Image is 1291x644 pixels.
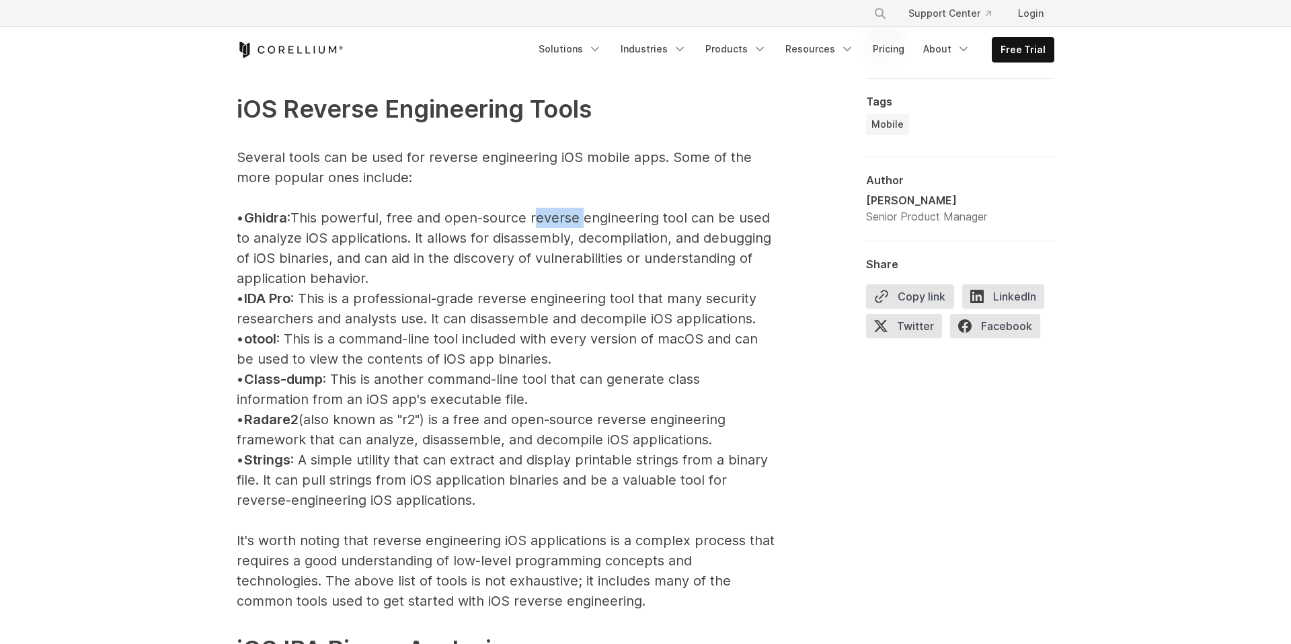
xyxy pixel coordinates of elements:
div: Navigation Menu [857,1,1054,26]
a: Products [697,37,775,61]
span: : [287,210,290,226]
a: Pricing [865,37,912,61]
button: Search [868,1,892,26]
a: Login [1007,1,1054,26]
span: Radare2 [244,411,299,428]
div: Share [866,257,1054,271]
div: Author [866,173,1054,187]
a: Twitter [866,314,950,344]
div: Navigation Menu [531,37,1054,63]
button: Copy link [866,284,954,309]
div: Senior Product Manager [866,208,987,225]
span: Ghidra [244,210,287,226]
span: IDA Pro [244,290,290,307]
a: Resources [777,37,862,61]
div: Tags [866,95,1054,108]
a: Free Trial [992,38,1054,62]
a: LinkedIn [962,284,1052,314]
div: [PERSON_NAME] [866,192,987,208]
span: LinkedIn [962,284,1044,309]
a: About [915,37,978,61]
a: Facebook [950,314,1048,344]
span: Facebook [950,314,1040,338]
span: otool [244,331,276,347]
a: Mobile [866,114,909,135]
span: Mobile [871,118,904,131]
span: Class-dump [244,371,323,387]
a: Solutions [531,37,610,61]
span: Twitter [866,314,942,338]
span: iOS Reverse Engineering Tools [237,94,592,124]
a: Industries [613,37,695,61]
a: Corellium Home [237,42,344,58]
a: Support Center [898,1,1002,26]
span: Strings [244,452,290,468]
